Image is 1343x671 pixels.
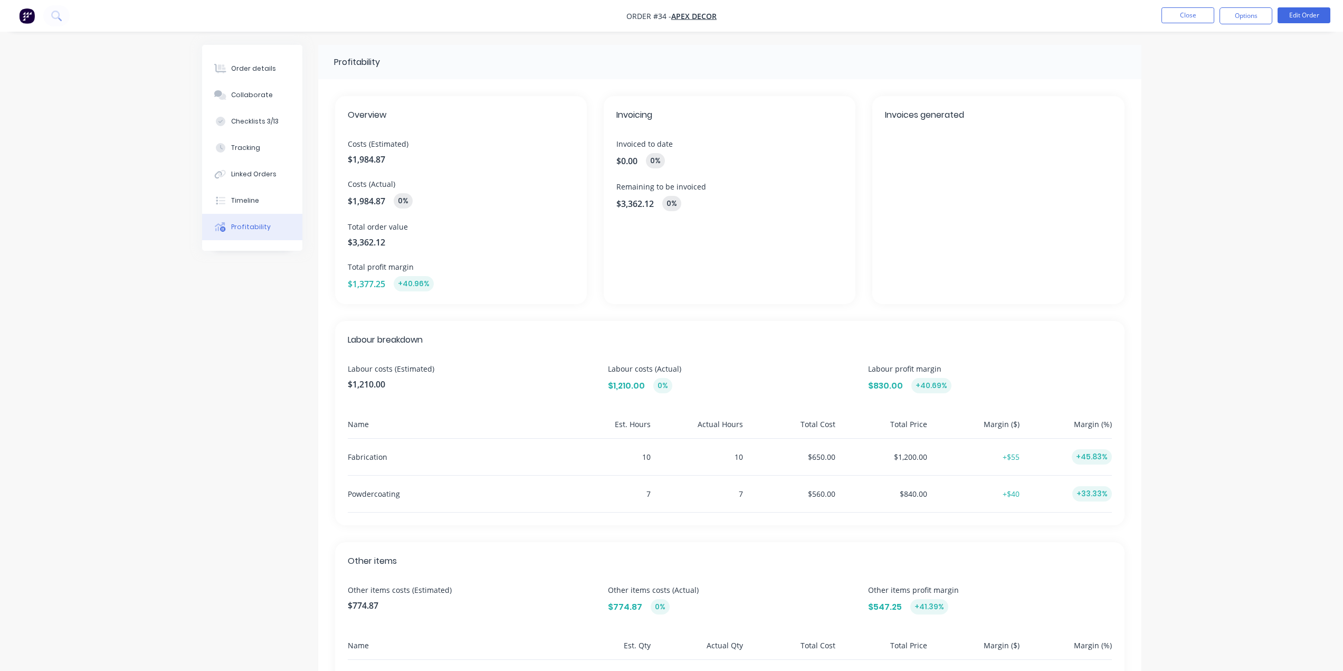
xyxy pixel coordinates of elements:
[348,439,559,475] div: Fabrication
[231,196,259,205] div: Timeline
[348,236,574,249] span: $3,362.12
[840,476,928,512] div: $840.00
[334,56,380,69] div: Profitability
[616,155,637,167] span: $0.00
[911,378,951,393] div: +40.69%
[348,584,591,596] span: Other items costs (Estimated)
[655,439,743,475] div: 10
[202,55,302,82] button: Order details
[19,8,35,24] img: Factory
[747,476,835,512] div: $560.00
[348,221,574,232] span: Total order value
[651,599,670,615] div: 0%
[868,584,1111,596] span: Other items profit margin
[653,378,672,393] div: 0%
[348,195,385,207] span: $1,984.87
[655,476,743,512] div: 7
[348,555,1112,568] span: Other items
[616,109,843,121] span: Invoicing
[885,109,1111,121] span: Invoices generated
[348,378,591,391] span: $1,210.00
[231,169,277,179] div: Linked Orders
[348,419,559,438] div: Name
[563,640,651,659] div: Est. Qty
[910,599,948,615] div: +41.39%
[840,439,928,475] div: $1,200.00
[202,82,302,108] button: Collaborate
[1220,7,1272,24] button: Options
[348,363,591,374] span: Labour costs (Estimated)
[231,143,260,153] div: Tracking
[616,197,654,210] span: $3,362.12
[608,380,645,392] span: $1,210.00
[1072,486,1112,502] div: +33.33%
[563,476,651,512] div: 7
[868,601,902,613] span: $547.25
[348,476,559,512] div: Powdercoating
[348,334,1112,346] span: Labour breakdown
[202,187,302,214] button: Timeline
[608,601,642,613] span: $774.87
[608,584,851,596] span: Other items costs (Actual)
[563,439,651,475] div: 10
[626,11,671,21] span: Order #34 -
[1003,488,1020,499] button: +$40
[202,214,302,240] button: Profitability
[1003,451,1020,462] button: +$55
[1278,7,1330,23] button: Edit Order
[616,138,843,149] span: Invoiced to date
[840,419,928,438] div: Total Price
[868,363,1111,374] span: Labour profit margin
[1024,640,1112,659] div: Margin (%)
[840,640,928,659] div: Total Price
[348,109,574,121] span: Overview
[202,135,302,161] button: Tracking
[608,363,851,374] span: Labour costs (Actual)
[394,193,413,209] div: 0%
[231,90,273,100] div: Collaborate
[202,108,302,135] button: Checklists 3/13
[1161,7,1214,23] button: Close
[231,222,271,232] div: Profitability
[231,117,279,126] div: Checklists 3/13
[202,161,302,187] button: Linked Orders
[655,419,743,438] div: Actual Hours
[931,419,1020,438] div: Margin ($)
[348,178,574,190] span: Costs (Actual)
[747,439,835,475] div: $650.00
[662,196,681,211] div: 0 %
[348,640,559,659] div: Name
[646,153,665,168] div: 0 %
[348,261,574,272] span: Total profit margin
[348,153,574,166] span: $1,984.87
[1003,452,1020,462] span: +$55
[563,419,651,438] div: Est. Hours
[1072,449,1112,465] div: +45.83%
[394,276,434,291] div: +40.96%
[616,181,843,192] span: Remaining to be invoiced
[348,599,591,612] span: $774.87
[1024,419,1112,438] div: Margin (%)
[231,64,276,73] div: Order details
[348,278,385,290] span: $1,377.25
[655,640,743,659] div: Actual Qty
[868,380,903,392] span: $830.00
[1003,489,1020,499] span: +$40
[348,138,574,149] span: Costs (Estimated)
[747,419,835,438] div: Total Cost
[747,640,835,659] div: Total Cost
[931,640,1020,659] div: Margin ($)
[671,11,717,21] a: Apex Decor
